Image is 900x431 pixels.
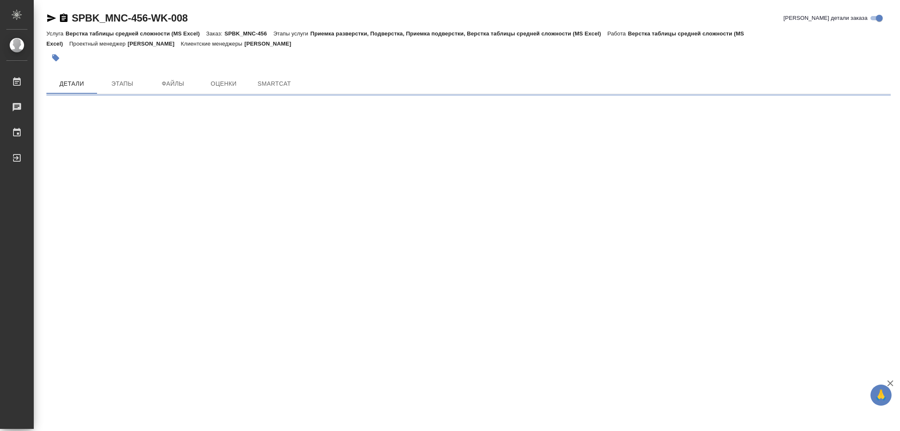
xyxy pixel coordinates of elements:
span: Детали [51,79,92,89]
span: Файлы [153,79,193,89]
p: SPBK_MNC-456 [224,30,273,37]
button: Скопировать ссылку [59,13,69,23]
p: Заказ: [206,30,224,37]
a: SPBK_MNC-456-WK-008 [72,12,188,24]
p: Клиентские менеджеры [181,41,244,47]
button: Добавить тэг [46,49,65,67]
p: [PERSON_NAME] [128,41,181,47]
p: [PERSON_NAME] [244,41,297,47]
p: Проектный менеджер [69,41,127,47]
button: 🙏 [870,385,892,406]
button: Скопировать ссылку для ЯМессенджера [46,13,57,23]
p: Этапы услуги [273,30,311,37]
p: Верстка таблицы средней сложности (MS Excel) [65,30,206,37]
span: Этапы [102,79,143,89]
p: Услуга [46,30,65,37]
span: Оценки [203,79,244,89]
span: 🙏 [874,386,888,404]
span: [PERSON_NAME] детали заказа [784,14,868,22]
span: SmartCat [254,79,295,89]
p: Приемка разверстки, Подверстка, Приемка подверстки, Верстка таблицы средней сложности (MS Excel) [310,30,607,37]
p: Работа [608,30,628,37]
